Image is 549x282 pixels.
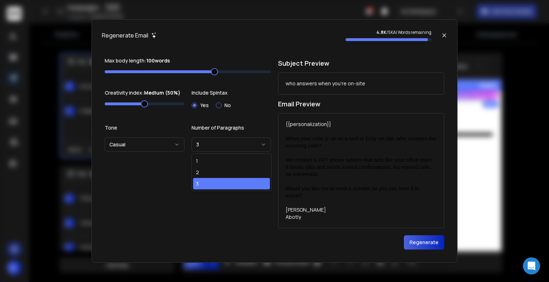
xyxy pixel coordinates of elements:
[404,235,444,250] button: Regenerate
[105,90,184,95] label: Creativity index:
[196,180,199,187] div: 3
[102,31,148,40] h1: Regenerate Email
[224,103,231,108] label: No
[105,58,271,63] label: Max body length:
[523,257,540,275] div: Open Intercom Messenger
[192,90,271,95] label: Include Spintax
[146,57,170,64] strong: 100 words
[286,186,420,198] span: Would you like me to send a number so you can hear it in action?
[286,206,437,213] div: [PERSON_NAME]
[192,125,271,130] label: Number of Paragraphs
[144,89,180,96] strong: Medium (50%)
[200,103,209,108] label: Yes
[192,137,271,152] button: 3
[286,213,437,221] div: Abotly
[278,99,444,109] h1: Email Preview
[278,58,444,68] h1: Subject Preview
[105,137,184,152] button: Casual
[286,136,437,148] span: When your crew is up on a roof or busy on-site, who answers the incoming calls?
[286,157,435,177] span: We created a 24/7 phone system that acts like your office team. It books jobs and sends instant c...
[286,80,365,87] div: who answers when you're on-site
[376,29,386,35] strong: 4.8K
[286,121,437,128] div: {{personalization}}
[105,125,184,130] label: Tone
[196,169,199,176] div: 2
[196,157,198,165] div: 1
[346,30,431,35] p: / 5K AI Words remaining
